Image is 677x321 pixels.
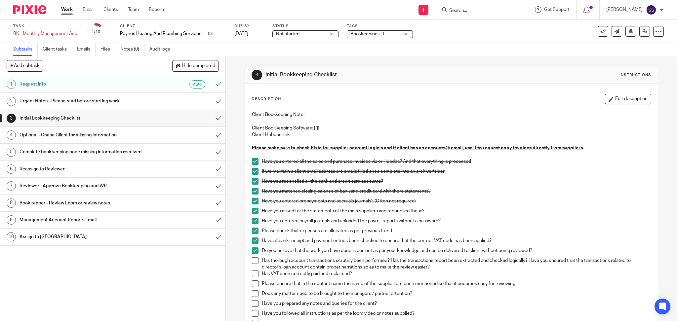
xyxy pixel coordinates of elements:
[103,6,118,13] a: Clients
[252,131,651,138] p: Client Hubdoc link:
[43,43,72,56] a: Client tasks
[13,30,79,37] div: BK - Monthly Management Accounts
[262,310,651,317] p: Have you followed all instructions as per the loom video or notes supplied?
[262,158,651,165] p: Have you entered all the sales and purchase invoices via or Hubdoc? And that everything is processed
[252,125,651,131] p: Client Bookkeeping Software: [[]]
[100,43,115,56] a: Files
[149,6,165,13] a: Reports
[262,257,651,271] p: Has thorough account transactions scrutiny been performed? Has the transactions report been extra...
[252,96,281,102] p: Description
[7,198,16,208] div: 8
[77,43,96,56] a: Emails
[7,232,16,241] div: 10
[91,27,100,35] div: 1
[120,23,226,29] label: Client
[7,215,16,225] div: 9
[20,147,143,157] h1: Complete bookkeeping once missing information received
[20,198,143,208] h1: Bookkeeper - Review Loom or review notes
[262,218,651,224] p: Have you entered payroll journals and uploaded the payroll reports without a password?
[606,6,643,13] p: [PERSON_NAME]
[262,208,651,214] p: Have you asked for the statements of the main suppliers and reconciled these?
[262,290,651,297] p: Does any matter need to be brought to the managers / partner attention?
[7,80,16,89] div: 1
[20,164,143,174] h1: Reassign to Reviewer
[149,43,175,56] a: Audit logs
[128,6,139,13] a: Team
[20,215,143,225] h1: Management Account Reports Email
[20,181,143,191] h1: Reviewer - Approve Bookkeeping and WP
[20,79,143,89] h1: Request info
[13,5,46,14] img: Pixie
[7,164,16,174] div: 6
[7,60,43,71] button: + Add subtask
[252,70,262,80] div: 3
[276,32,299,36] span: Not started
[449,8,508,14] input: Search
[120,30,205,37] p: Paynes Heating And Plumbing Services Limited
[20,96,143,106] h1: Urgent Notes - Please read before starting work
[272,23,338,29] label: Status
[262,300,651,307] p: Have you prepared any notes and queries for the client?
[20,130,143,140] h1: Optional - Chase Client for missing information
[20,232,143,242] h1: Assign to [GEOGRAPHIC_DATA]
[13,23,79,29] label: Task
[83,6,94,13] a: Email
[182,63,215,69] span: Hide completed
[262,188,651,195] p: Have you matched closing balance of bank and credit card with there statements?
[7,181,16,191] div: 7
[265,71,465,78] h1: Initial Bookkeeping Checklist
[20,113,143,123] h1: Initial Bookkeeping Checklist
[7,97,16,106] div: 2
[262,198,651,204] p: Have you entered prepayments and accruals journals? (Often not required)
[262,237,651,244] p: Have all bank receipt and payment entries been checked to ensure that the correct VAT code has be...
[619,72,651,78] div: Instructions
[120,43,144,56] a: Notes (0)
[61,6,73,13] a: Work
[234,31,248,36] span: [DATE]
[544,7,570,12] span: Get Support
[7,148,16,157] div: 5
[350,32,385,36] span: Bookkeeping + 1
[262,168,651,175] p: If we maintain a client email address are emails filled once complete into an archive folder
[172,60,219,71] button: Hide completed
[252,146,584,150] u: Please make sure to check Pixie for supplier account login's and if client has an accounts@ email...
[646,5,657,15] img: svg%3E
[347,23,413,29] label: Tags
[189,80,205,89] div: Auto
[262,178,651,185] p: Have you reconciled all the bank and credit card accounts?
[262,228,651,234] p: Please check that expenses are allocated as per previous trend
[94,30,100,33] small: /10
[7,130,16,140] div: 4
[7,114,16,123] div: 3
[252,111,651,118] p: Client Bookkeeping Note:
[234,23,264,29] label: Due by
[262,247,651,254] p: Do you believe that the work you have done is correct as per your knowledge and can be delivered ...
[605,94,651,104] button: Edit description
[13,43,38,56] a: Subtasks
[262,270,651,277] p: Has VAT been correctly paid and reclaimed?
[262,280,651,287] p: Please ensure that in the contact name the name of the supplier, etc been mentioned so that it be...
